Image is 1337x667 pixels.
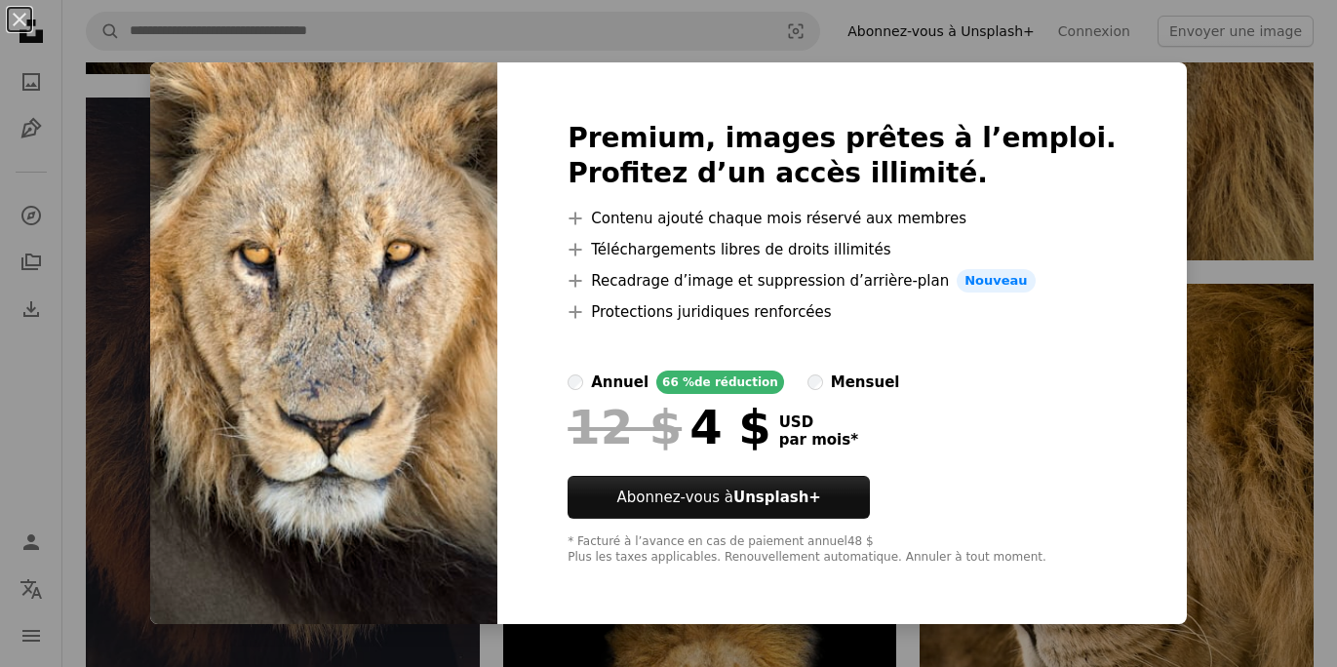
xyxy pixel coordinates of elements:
[568,300,1117,324] li: Protections juridiques renforcées
[807,374,823,390] input: mensuel
[568,121,1117,191] h2: Premium, images prêtes à l’emploi. Profitez d’un accès illimité.
[733,489,821,506] strong: Unsplash+
[150,62,497,624] img: premium_photo-1661962262622-8b1104afb919
[568,269,1117,293] li: Recadrage d’image et suppression d’arrière-plan
[568,374,583,390] input: annuel66 %de réduction
[591,371,649,394] div: annuel
[957,269,1035,293] span: Nouveau
[568,402,770,452] div: 4 $
[568,238,1117,261] li: Téléchargements libres de droits illimités
[779,413,858,431] span: USD
[779,431,858,449] span: par mois *
[831,371,900,394] div: mensuel
[568,207,1117,230] li: Contenu ajouté chaque mois réservé aux membres
[568,534,1117,566] div: * Facturé à l’avance en cas de paiement annuel 48 $ Plus les taxes applicables. Renouvellement au...
[568,476,870,519] button: Abonnez-vous àUnsplash+
[656,371,784,394] div: 66 % de réduction
[568,402,682,452] span: 12 $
